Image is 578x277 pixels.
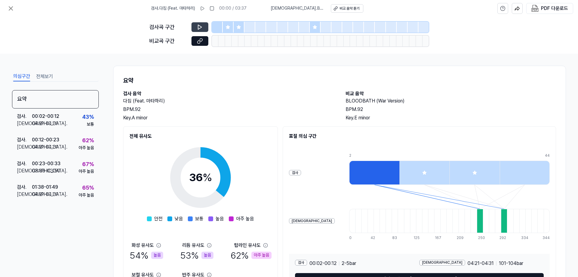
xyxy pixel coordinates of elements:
div: 67 % [82,160,94,169]
svg: help [500,5,505,11]
img: share [514,6,520,11]
div: BPM. 92 [123,106,334,113]
span: % [203,171,212,184]
div: 44 [545,153,550,158]
h2: BLOODBATH (War Version) [346,97,556,105]
span: 보통 [195,215,204,222]
div: 03:39 - 03:50 [32,167,60,175]
span: [DEMOGRAPHIC_DATA] . BLOODBATH (War Version) [271,5,324,11]
div: 검사 . [17,136,32,143]
div: [DEMOGRAPHIC_DATA] [289,218,335,224]
div: 검사 . [17,113,32,120]
span: 101 - 104 bar [499,260,523,267]
span: 높음 [216,215,224,222]
div: 43 % [82,113,94,121]
button: 의심구간 [13,72,30,81]
div: 250 [478,235,484,241]
h2: 검사 음악 [123,90,334,97]
div: 비교 음악 듣기 [340,6,359,11]
div: [DEMOGRAPHIC_DATA] . [17,120,32,127]
div: 42 [371,235,377,241]
div: 0 [349,235,355,241]
div: [DEMOGRAPHIC_DATA] . [17,167,32,175]
div: 높음 [201,252,213,259]
div: 00:12 - 00:23 [32,136,59,143]
button: 전체보기 [36,72,53,81]
span: 04:21 - 04:31 [468,260,494,267]
span: 안전 [154,215,163,222]
div: Key. E minor [346,114,556,121]
span: 검사 . 다짐 (Feat. 마타하리) [151,5,195,11]
div: 아주 높음 [79,145,94,151]
div: 아주 높음 [251,252,272,259]
h2: 비교 음악 [346,90,556,97]
div: PDF 다운로드 [541,5,568,12]
div: 167 [435,235,441,241]
div: 62 % [82,136,94,145]
div: 209 [457,235,463,241]
div: [DEMOGRAPHIC_DATA] . [17,191,32,198]
span: 낮음 [175,215,183,222]
div: 2 [349,153,399,158]
div: 탑라인 유사도 [234,242,261,249]
div: 보통 [87,121,94,127]
div: [DEMOGRAPHIC_DATA] . [17,143,32,151]
div: 04:21 - 04:31 [32,120,58,127]
button: help [497,3,508,14]
div: Key. A minor [123,114,334,121]
div: 검사 [295,260,307,266]
div: 00:00 / 03:37 [219,5,247,11]
button: 비교 음악 듣기 [331,4,363,13]
div: 검사곡 구간 [149,23,188,32]
div: 04:21 - 04:31 [32,143,58,151]
h2: 전체 유사도 [129,133,272,140]
button: PDF 다운로드 [530,3,569,14]
div: 53 % [180,249,213,262]
div: 54 % [130,249,163,262]
div: 334 [521,235,527,241]
div: 00:02 - 00:12 [32,113,59,120]
div: [DEMOGRAPHIC_DATA] [419,260,465,266]
div: 62 % [231,249,272,262]
div: 검사 [289,170,301,176]
div: 04:21 - 04:31 [32,191,58,198]
div: 검사 . [17,184,32,191]
div: 아주 높음 [79,168,94,175]
div: 00:23 - 00:33 [32,160,61,167]
div: 125 [414,235,420,241]
div: 높음 [151,252,163,259]
div: 화성 유사도 [132,242,154,249]
span: 2 - 5 bar [342,260,356,267]
div: BPM. 92 [346,106,556,113]
img: PDF Download [531,5,539,12]
h1: 요약 [123,76,556,85]
div: 292 [499,235,505,241]
span: 00:02 - 00:12 [309,260,337,267]
div: 비교곡 구간 [149,37,188,46]
div: 36 [189,169,212,186]
div: 83 [392,235,398,241]
span: 아주 높음 [236,215,254,222]
div: 65 % [82,184,94,192]
div: 344 [542,235,550,241]
h2: 표절 의심 구간 [289,133,550,140]
div: 검사 . [17,160,32,167]
h2: 다짐 (Feat. 마타하리) [123,97,334,105]
div: 아주 높음 [79,192,94,198]
div: 요약 [12,90,99,109]
div: 01:38 - 01:49 [32,184,58,191]
div: 리듬 유사도 [182,242,204,249]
